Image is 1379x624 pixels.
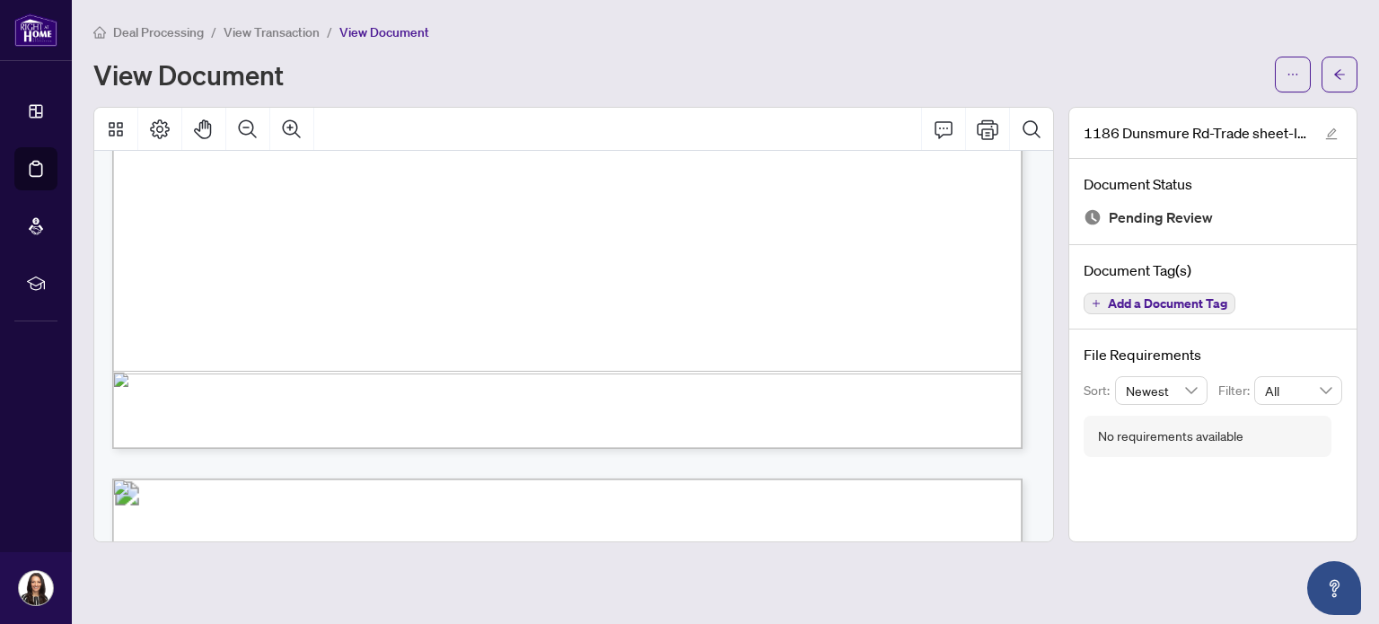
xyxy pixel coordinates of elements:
span: 1186 Dunsmure Rd-Trade sheet-Iliyana to review.pdf [1084,122,1308,144]
h4: Document Tag(s) [1084,259,1342,281]
span: arrow-left [1333,68,1346,81]
span: Add a Document Tag [1108,297,1227,310]
img: Profile Icon [19,571,53,605]
span: edit [1325,127,1338,140]
span: Deal Processing [113,24,204,40]
p: Sort: [1084,381,1115,400]
h1: View Document [93,60,284,89]
span: View Transaction [224,24,320,40]
span: plus [1092,299,1101,308]
img: Document Status [1084,208,1102,226]
span: ellipsis [1287,68,1299,81]
span: All [1265,377,1331,404]
p: Filter: [1218,381,1254,400]
span: home [93,26,106,39]
span: View Document [339,24,429,40]
h4: Document Status [1084,173,1342,195]
li: / [211,22,216,42]
button: Open asap [1307,561,1361,615]
div: No requirements available [1098,426,1243,446]
span: Pending Review [1109,206,1213,230]
span: Newest [1126,377,1198,404]
h4: File Requirements [1084,344,1342,365]
li: / [327,22,332,42]
button: Add a Document Tag [1084,293,1235,314]
img: logo [14,13,57,47]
